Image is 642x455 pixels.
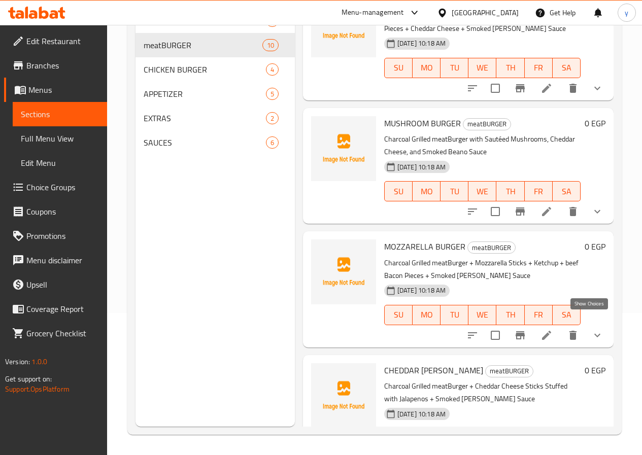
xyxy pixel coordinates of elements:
a: Sections [13,102,107,126]
p: Charcoal Grilled meatBurger + Mozzarella Sticks + Ketchup + beef Bacon Pieces + Smoked [PERSON_NA... [384,257,581,282]
button: TU [441,181,468,201]
a: Coverage Report [4,297,107,321]
a: Edit menu item [540,82,553,94]
span: SA [557,307,577,322]
button: TU [441,305,468,325]
span: [DATE] 10:18 AM [393,39,450,48]
div: items [266,63,279,76]
button: SA [553,181,581,201]
button: Branch-specific-item [508,76,532,100]
span: Get support on: [5,372,52,386]
span: APPETIZER [144,88,266,100]
span: Coverage Report [26,303,99,315]
span: 10 [263,41,278,50]
span: 2 [266,114,278,123]
button: Branch-specific-item [508,323,532,347]
p: Charcoal Grilled meatBurger with Sautéed Mushrooms, Cheddar Cheese, and Smoked Beano Sauce [384,133,581,158]
a: Menus [4,78,107,102]
button: TU [441,58,468,78]
span: CHICKEN BURGER [144,63,266,76]
div: items [262,39,279,51]
span: SU [389,184,409,199]
a: Support.OpsPlatform [5,382,70,396]
p: Charcoal Grilled meatBurger + Cheddar Cheese Sticks Stuffed with Jalapenos + Smoked [PERSON_NAME]... [384,380,581,405]
img: MOZZARELLA BURGER [311,239,376,304]
span: Branches [26,59,99,72]
a: Edit Menu [13,151,107,175]
img: CHEDDAR HALPINO [311,363,376,428]
div: items [266,112,279,124]
div: APPETIZER5 [136,82,295,106]
span: Edit Restaurant [26,35,99,47]
button: sort-choices [460,199,485,224]
span: FR [529,60,549,75]
span: y [625,7,628,18]
button: WE [468,181,496,201]
svg: Show Choices [591,205,603,218]
span: meatBURGER [463,118,511,130]
div: items [266,88,279,100]
p: Charcoal Grilled meatBurger + Sautéed Mushrooms + beef Bacon Pieces + Cheddar Cheese + Smoked [PE... [384,10,581,35]
span: meatBURGER [468,242,515,254]
a: Upsell [4,272,107,297]
span: Full Menu View [21,132,99,145]
span: TH [500,60,520,75]
span: TH [500,307,520,322]
span: [DATE] 10:18 AM [393,286,450,295]
a: Menu disclaimer [4,248,107,272]
span: Edit Menu [21,157,99,169]
span: Upsell [26,278,99,291]
span: TU [445,60,464,75]
div: EXTRAS2 [136,106,295,130]
a: Coupons [4,199,107,224]
span: MO [417,60,436,75]
div: meatBURGER10 [136,33,295,57]
a: Edit Restaurant [4,29,107,53]
span: WE [472,307,492,322]
span: Select to update [485,201,506,222]
button: SU [384,181,413,201]
span: WE [472,184,492,199]
span: MO [417,307,436,322]
a: Edit menu item [540,205,553,218]
div: Menu-management [342,7,404,19]
button: Branch-specific-item [508,199,532,224]
div: meatBURGER [144,39,262,51]
div: meatBURGER [485,365,533,377]
span: SU [389,60,409,75]
button: MO [413,305,441,325]
button: MO [413,181,441,201]
button: show more [585,199,610,224]
button: MO [413,58,441,78]
span: MOZZARELLA BURGER [384,239,465,254]
button: sort-choices [460,323,485,347]
svg: Show Choices [591,82,603,94]
span: 5 [266,89,278,99]
h6: 0 EGP [585,116,605,130]
span: Choice Groups [26,181,99,193]
button: show more [585,76,610,100]
span: TH [500,184,520,199]
span: [DATE] 10:18 AM [393,409,450,419]
span: MO [417,184,436,199]
button: SA [553,305,581,325]
a: Edit menu item [540,329,553,341]
button: delete [561,323,585,347]
button: WE [468,58,496,78]
a: Full Menu View [13,126,107,151]
span: 6 [266,138,278,148]
span: Coupons [26,205,99,218]
span: Promotions [26,230,99,242]
a: Grocery Checklist [4,321,107,345]
span: SAUCES [144,136,266,149]
span: CHEDDAR [PERSON_NAME] [384,363,483,378]
button: FR [525,58,553,78]
button: delete [561,76,585,100]
a: Promotions [4,224,107,248]
a: Branches [4,53,107,78]
span: Sections [21,108,99,120]
button: SU [384,305,413,325]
